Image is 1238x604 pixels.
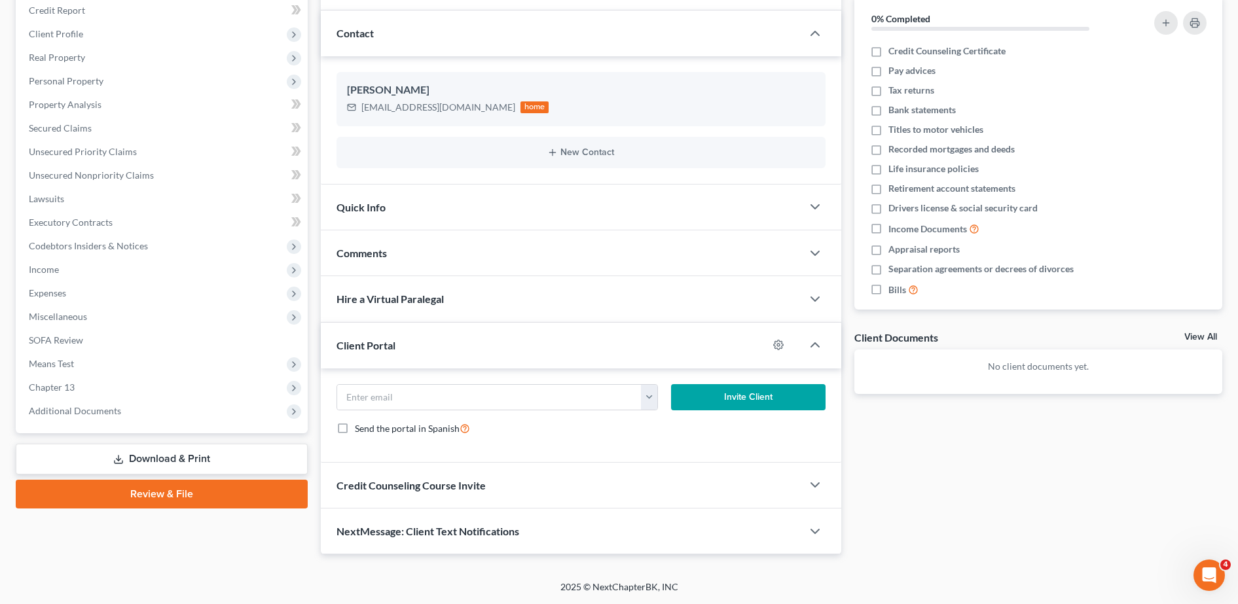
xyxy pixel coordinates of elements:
span: Client Profile [29,28,83,39]
div: [PERSON_NAME] [347,82,815,98]
span: Credit Counseling Certificate [888,44,1006,58]
div: 2025 © NextChapterBK, INC [246,580,992,604]
span: SOFA Review [29,334,83,346]
span: Expenses [29,287,66,298]
button: New Contact [347,147,815,158]
iframe: Intercom live chat [1193,560,1225,591]
span: Quick Info [337,201,386,213]
span: Income [29,264,59,275]
a: Lawsuits [18,187,308,211]
a: Download & Print [16,444,308,474]
span: Means Test [29,358,74,369]
span: Bills [888,283,906,296]
span: Client Portal [337,339,395,351]
a: Unsecured Nonpriority Claims [18,164,308,187]
div: home [520,101,549,113]
span: Tax returns [888,84,934,97]
span: Bank statements [888,103,956,116]
span: Unsecured Priority Claims [29,146,137,157]
a: Review & File [16,480,308,508]
a: Secured Claims [18,116,308,140]
span: Chapter 13 [29,382,75,393]
input: Enter email [337,385,642,410]
span: Executory Contracts [29,217,113,228]
span: Credit Counseling Course Invite [337,479,486,491]
span: Send the portal in Spanish [355,423,460,434]
span: Credit Report [29,5,85,16]
span: Drivers license & social security card [888,202,1038,215]
span: Lawsuits [29,193,64,204]
span: Comments [337,247,387,259]
a: Unsecured Priority Claims [18,140,308,164]
div: [EMAIL_ADDRESS][DOMAIN_NAME] [361,101,515,114]
span: Contact [337,27,374,39]
span: Recorded mortgages and deeds [888,143,1015,156]
div: Client Documents [854,330,938,344]
a: Executory Contracts [18,211,308,234]
a: Property Analysis [18,93,308,116]
span: Income Documents [888,222,967,236]
a: View All [1184,332,1217,342]
p: No client documents yet. [865,360,1212,373]
span: Appraisal reports [888,243,960,256]
span: Life insurance policies [888,162,979,175]
span: Additional Documents [29,405,121,416]
span: Real Property [29,52,85,63]
span: Unsecured Nonpriority Claims [29,169,154,181]
span: 4 [1220,560,1231,570]
span: Personal Property [29,75,103,86]
span: Retirement account statements [888,182,1015,195]
button: Invite Client [671,384,826,410]
strong: 0% Completed [871,13,930,24]
span: NextMessage: Client Text Notifications [337,525,519,537]
span: Hire a Virtual Paralegal [337,293,444,305]
span: Secured Claims [29,122,92,133]
span: Pay advices [888,64,936,77]
span: Miscellaneous [29,311,87,322]
span: Titles to motor vehicles [888,123,983,136]
span: Codebtors Insiders & Notices [29,240,148,251]
span: Property Analysis [29,99,101,110]
a: SOFA Review [18,329,308,352]
span: Separation agreements or decrees of divorces [888,262,1074,275]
